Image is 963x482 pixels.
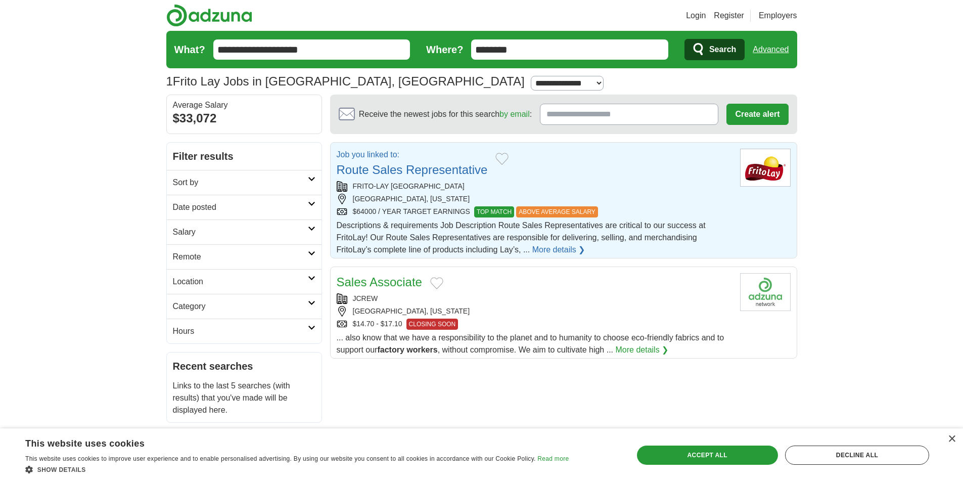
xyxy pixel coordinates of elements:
[637,446,778,465] div: Accept all
[499,110,530,118] a: by email
[167,294,322,319] a: Category
[173,325,308,337] h2: Hours
[426,42,463,57] label: Where?
[167,244,322,269] a: Remote
[337,149,488,161] p: Job you linked to:
[337,275,422,289] a: Sales Associate
[337,221,706,254] span: Descriptions & requirements Job Description Route Sales Representatives are critical to our succe...
[167,319,322,343] a: Hours
[759,10,797,22] a: Employers
[714,10,744,22] a: Register
[359,108,532,120] span: Receive the newest jobs for this search :
[25,455,536,462] span: This website uses cookies to improve user experience and to enable personalised advertising. By u...
[532,244,585,256] a: More details ❯
[337,194,732,204] div: [GEOGRAPHIC_DATA], [US_STATE]
[337,333,724,354] span: ... also know that we have a responsibility to the planet and to humanity to choose eco-friendly ...
[495,153,509,165] button: Add to favorite jobs
[377,345,404,354] strong: factory
[740,149,791,187] img: Company logo
[25,434,543,450] div: This website uses cookies
[474,206,514,217] span: TOP MATCH
[173,226,308,238] h2: Salary
[948,435,955,443] div: Close
[684,39,745,60] button: Search
[173,359,315,374] h2: Recent searches
[709,39,736,60] span: Search
[173,109,315,127] div: $33,072
[686,10,706,22] a: Login
[166,72,173,91] span: 1
[173,276,308,288] h2: Location
[337,293,732,304] div: JCREW
[337,206,732,217] div: $64000 / YEAR TARGET EARNINGS
[173,101,315,109] div: Average Salary
[167,269,322,294] a: Location
[174,42,205,57] label: What?
[37,466,86,473] span: Show details
[337,163,488,177] a: Route Sales Representative
[173,251,308,263] h2: Remote
[167,170,322,195] a: Sort by
[430,277,443,289] button: Add to favorite jobs
[785,446,929,465] div: Decline all
[615,344,668,356] a: More details ❯
[337,306,732,317] div: [GEOGRAPHIC_DATA], [US_STATE]
[167,220,322,244] a: Salary
[337,319,732,330] div: $14.70 - $17.10
[173,201,308,213] h2: Date posted
[726,104,788,125] button: Create alert
[337,181,732,192] div: FRITO-LAY [GEOGRAPHIC_DATA]
[753,39,789,60] a: Advanced
[516,206,598,217] span: ABOVE AVERAGE SALARY
[173,380,315,416] p: Links to the last 5 searches (with results) that you've made will be displayed here.
[167,195,322,220] a: Date posted
[167,143,322,170] h2: Filter results
[173,177,308,189] h2: Sort by
[166,4,252,27] img: Adzuna logo
[406,319,458,330] span: CLOSING SOON
[740,273,791,311] img: Company logo
[25,464,569,474] div: Show details
[173,300,308,313] h2: Category
[537,455,569,462] a: Read more, opens a new window
[166,74,525,88] h1: Frito Lay Jobs in [GEOGRAPHIC_DATA], [GEOGRAPHIC_DATA]
[406,345,437,354] strong: workers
